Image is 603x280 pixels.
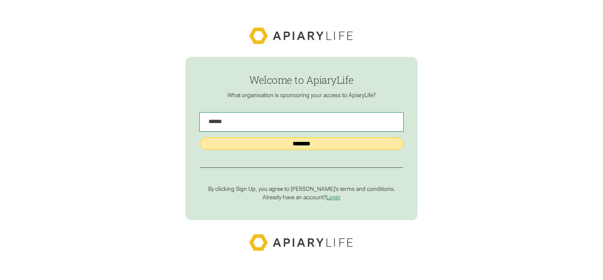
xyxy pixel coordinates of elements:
p: What organisation is sponsoring your access to ApiaryLife? [200,92,403,99]
p: By clicking Sign Up, you agree to [PERSON_NAME]’s terms and conditions. [200,185,403,193]
p: Already have an account? [200,194,403,201]
form: find-employer [186,57,418,220]
h1: Welcome to ApiaryLife [200,74,403,86]
a: Login [326,194,340,200]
